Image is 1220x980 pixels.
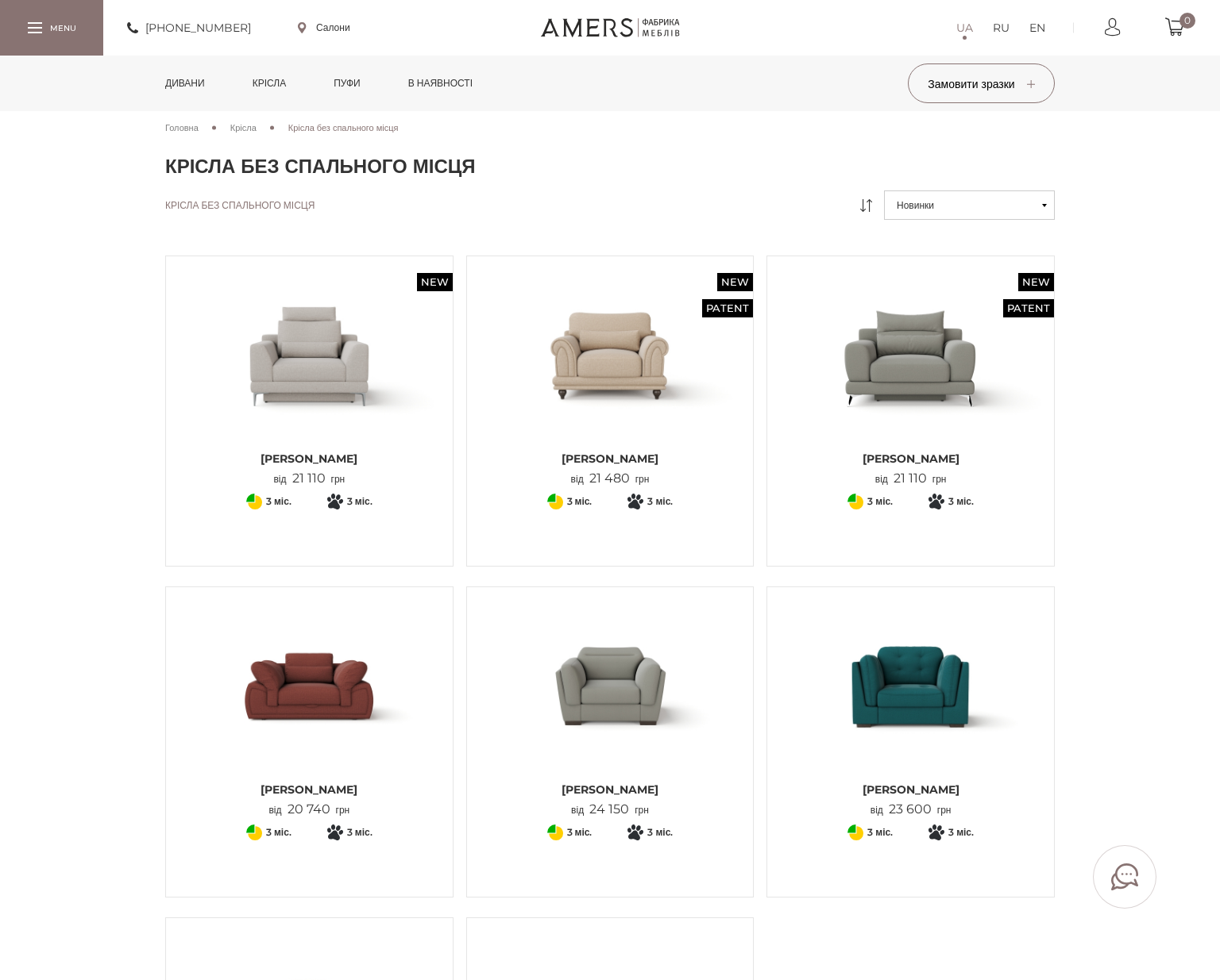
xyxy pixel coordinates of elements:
a: New Крісло ОСТІН [PERSON_NAME] від21 110грн [178,268,441,486]
a: New Patent Крісло ВІККІ [PERSON_NAME] від21 110грн [779,268,1042,486]
span: 3 міс. [948,823,974,842]
a: Дивани [153,56,217,111]
a: EN [1029,18,1045,37]
a: RU [993,18,1010,37]
img: Крісло Софія [479,599,742,774]
span: [PERSON_NAME] [779,782,1042,797]
p: від грн [875,471,947,486]
button: Замовити зразки [908,63,1055,103]
span: 3 міс. [567,492,593,511]
p: від грн [571,471,650,486]
span: 3 міс. [867,492,893,511]
span: [PERSON_NAME] [479,782,742,797]
button: Новинки [884,190,1055,220]
a: Пуфи [322,56,373,111]
span: Головна [165,122,199,133]
p: від грн [871,802,952,817]
a: Крісло Софія [PERSON_NAME] від24 150грн [479,599,742,817]
a: Салони [298,21,350,35]
span: [PERSON_NAME] [779,451,1042,467]
a: Крісла [241,56,298,111]
span: Patent [702,299,753,317]
span: 3 міс. [347,823,373,842]
span: 0 [1179,13,1195,29]
span: 21 110 [287,471,331,486]
a: Крісло ЕШЛІ [PERSON_NAME] від23 600грн [779,599,1042,817]
span: New [1018,273,1054,291]
span: 24 150 [584,801,635,817]
a: в наявності [396,56,485,111]
p: від грн [268,802,349,817]
p: від грн [273,471,345,486]
img: Крісло ОСТІН [178,268,441,443]
span: 20 740 [282,801,336,817]
p: від грн [571,802,649,817]
span: New [417,273,453,291]
span: 3 міс. [647,823,673,842]
span: [PERSON_NAME] [178,451,441,467]
span: New [717,273,753,291]
span: 21 480 [584,471,635,486]
a: Крісла [230,121,257,135]
span: 3 міс. [347,492,373,511]
span: 23 600 [883,801,937,817]
h1: Крісла без спального місця [165,155,1055,179]
span: 3 міс. [567,823,593,842]
a: UA [956,18,973,37]
img: Крісло ГОЛДІ [479,268,742,443]
span: [PERSON_NAME] [479,451,742,467]
span: 3 міс. [266,823,291,842]
span: 3 міс. [647,492,673,511]
span: Замовити зразки [928,77,1034,91]
a: [PHONE_NUMBER] [127,18,251,37]
a: Крісло ДЖЕММА [PERSON_NAME] від20 740грн [178,599,441,817]
img: Крісло ДЖЕММА [178,599,441,774]
a: Головна [165,121,199,135]
span: 3 міс. [948,492,974,511]
a: New Patent Крісло ГОЛДІ [PERSON_NAME] від21 480грн [479,268,742,486]
img: Крісло ЕШЛІ [779,599,1042,774]
span: [PERSON_NAME] [178,782,441,797]
span: Patent [1003,299,1054,317]
span: 3 міс. [266,492,291,511]
img: Крісло ВІККІ [779,268,1042,443]
span: 21 110 [888,471,932,486]
span: Крісла [230,122,257,133]
span: 3 міс. [867,823,893,842]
